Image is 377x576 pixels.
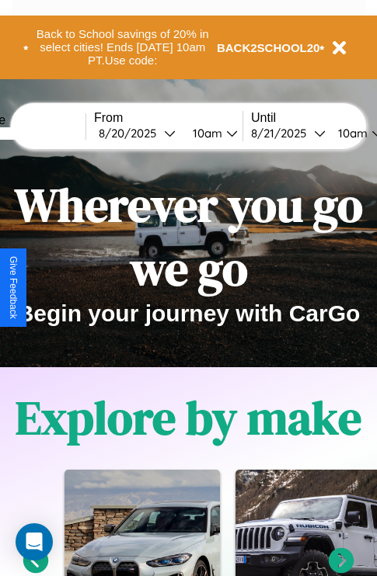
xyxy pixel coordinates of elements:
[217,41,320,54] b: BACK2SCHOOL20
[29,23,217,71] button: Back to School savings of 20% in select cities! Ends [DATE] 10am PT.Use code:
[94,111,243,125] label: From
[16,386,361,449] h1: Explore by make
[16,523,53,560] div: Open Intercom Messenger
[330,126,372,141] div: 10am
[8,256,19,319] div: Give Feedback
[180,125,243,141] button: 10am
[94,125,180,141] button: 8/20/2025
[185,126,226,141] div: 10am
[99,126,164,141] div: 8 / 20 / 2025
[251,126,314,141] div: 8 / 21 / 2025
